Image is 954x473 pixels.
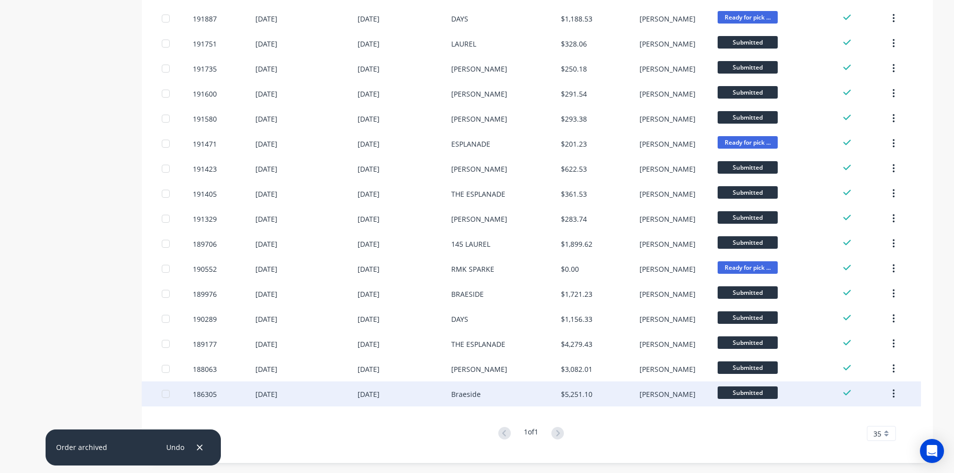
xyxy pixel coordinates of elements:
[640,14,696,24] div: [PERSON_NAME]
[561,189,587,199] div: $361.53
[358,214,380,224] div: [DATE]
[358,64,380,74] div: [DATE]
[255,239,277,249] div: [DATE]
[451,364,507,374] div: [PERSON_NAME]
[193,39,217,49] div: 191751
[561,39,587,49] div: $328.06
[561,314,592,324] div: $1,156.33
[718,86,778,99] span: Submitted
[451,39,476,49] div: LAUREL
[255,189,277,199] div: [DATE]
[561,89,587,99] div: $291.54
[718,286,778,299] span: Submitted
[640,339,696,349] div: [PERSON_NAME]
[358,164,380,174] div: [DATE]
[718,211,778,224] span: Submitted
[451,139,490,149] div: ESPLANADE
[451,289,484,299] div: BRAESIDE
[255,214,277,224] div: [DATE]
[640,189,696,199] div: [PERSON_NAME]
[255,14,277,24] div: [DATE]
[358,239,380,249] div: [DATE]
[640,389,696,399] div: [PERSON_NAME]
[358,39,380,49] div: [DATE]
[561,289,592,299] div: $1,721.23
[561,14,592,24] div: $1,188.53
[640,39,696,49] div: [PERSON_NAME]
[193,164,217,174] div: 191423
[255,164,277,174] div: [DATE]
[718,11,778,24] span: Ready for pick ...
[640,64,696,74] div: [PERSON_NAME]
[193,239,217,249] div: 189706
[561,114,587,124] div: $293.38
[561,64,587,74] div: $250.18
[561,364,592,374] div: $3,082.01
[561,264,579,274] div: $0.00
[718,236,778,249] span: Submitted
[193,14,217,24] div: 191887
[640,89,696,99] div: [PERSON_NAME]
[920,439,944,463] div: Open Intercom Messenger
[358,314,380,324] div: [DATE]
[193,314,217,324] div: 190289
[640,114,696,124] div: [PERSON_NAME]
[56,442,107,452] div: Order archived
[255,289,277,299] div: [DATE]
[451,339,505,349] div: THE ESPLANADE
[255,64,277,74] div: [DATE]
[451,64,507,74] div: [PERSON_NAME]
[255,139,277,149] div: [DATE]
[255,389,277,399] div: [DATE]
[193,139,217,149] div: 191471
[718,111,778,124] span: Submitted
[561,239,592,249] div: $1,899.62
[193,189,217,199] div: 191405
[193,364,217,374] div: 188063
[255,339,277,349] div: [DATE]
[358,339,380,349] div: [DATE]
[718,161,778,174] span: Submitted
[451,314,468,324] div: DAYS
[561,339,592,349] div: $4,279.43
[718,311,778,324] span: Submitted
[193,264,217,274] div: 190552
[524,426,538,441] div: 1 of 1
[718,36,778,49] span: Submitted
[451,189,505,199] div: THE ESPLANADE
[358,114,380,124] div: [DATE]
[358,89,380,99] div: [DATE]
[193,289,217,299] div: 189976
[255,314,277,324] div: [DATE]
[640,164,696,174] div: [PERSON_NAME]
[451,389,481,399] div: Braeside
[718,136,778,149] span: Ready for pick ...
[451,114,507,124] div: [PERSON_NAME]
[640,214,696,224] div: [PERSON_NAME]
[193,214,217,224] div: 191329
[873,428,881,439] span: 35
[358,389,380,399] div: [DATE]
[640,289,696,299] div: [PERSON_NAME]
[718,186,778,199] span: Submitted
[193,339,217,349] div: 189177
[451,14,468,24] div: DAYS
[718,61,778,74] span: Submitted
[358,289,380,299] div: [DATE]
[561,139,587,149] div: $201.23
[640,239,696,249] div: [PERSON_NAME]
[451,89,507,99] div: [PERSON_NAME]
[358,14,380,24] div: [DATE]
[255,89,277,99] div: [DATE]
[640,264,696,274] div: [PERSON_NAME]
[358,189,380,199] div: [DATE]
[193,89,217,99] div: 191600
[193,114,217,124] div: 191580
[451,239,490,249] div: 145 LAUREL
[358,139,380,149] div: [DATE]
[640,314,696,324] div: [PERSON_NAME]
[718,386,778,399] span: Submitted
[640,364,696,374] div: [PERSON_NAME]
[255,264,277,274] div: [DATE]
[561,389,592,399] div: $5,251.10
